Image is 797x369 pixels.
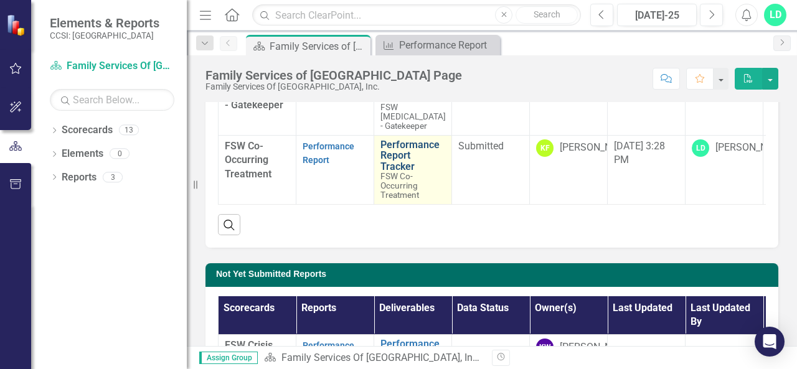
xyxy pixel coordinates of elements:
[374,135,452,204] td: Double-Click to Edit Right Click for Context Menu
[103,172,123,182] div: 3
[715,141,790,155] div: [PERSON_NAME]
[380,102,446,131] span: FSW [MEDICAL_DATA] - Gatekeeper
[303,141,354,166] a: Performance Report
[119,125,139,136] div: 13
[303,340,354,365] a: Performance Report
[560,340,634,355] div: [PERSON_NAME]
[62,170,97,185] a: Reports
[50,16,159,30] span: Elements & Reports
[560,141,634,155] div: [PERSON_NAME]
[205,68,462,82] div: Family Services of [GEOGRAPHIC_DATA] Page
[536,139,554,157] div: KF
[6,14,28,36] img: ClearPoint Strategy
[225,339,280,365] span: FSW Crisis Stabilization
[764,4,786,26] button: LD
[50,59,174,73] a: Family Services Of [GEOGRAPHIC_DATA], Inc.
[458,140,504,152] span: Submitted
[516,6,578,24] button: Search
[252,4,581,26] input: Search ClearPoint...
[536,339,554,356] div: KW
[380,171,419,200] span: FSW Co-Occurring Treatment
[199,352,258,364] span: Assign Group
[205,82,462,91] div: Family Services Of [GEOGRAPHIC_DATA], Inc.
[50,89,174,111] input: Search Below...
[534,9,560,19] span: Search
[399,37,497,53] div: Performance Report
[614,139,679,168] div: [DATE] 3:28 PM
[50,30,159,40] small: CCSI: [GEOGRAPHIC_DATA]
[264,351,483,365] div: »
[62,123,113,138] a: Scorecards
[216,269,772,279] h3: Not Yet Submitted Reports
[755,327,785,357] div: Open Intercom Messenger
[452,135,530,204] td: Double-Click to Edit
[380,139,445,172] a: Performance Report Tracker
[692,139,709,157] div: LD
[110,149,130,159] div: 0
[225,140,271,180] span: FSW Co-Occurring Treatment
[62,147,103,161] a: Elements
[617,4,697,26] button: [DATE]-25
[270,39,367,54] div: Family Services of [GEOGRAPHIC_DATA] Page
[621,8,692,23] div: [DATE]-25
[281,352,480,363] a: Family Services Of [GEOGRAPHIC_DATA], Inc.
[379,37,497,53] a: Performance Report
